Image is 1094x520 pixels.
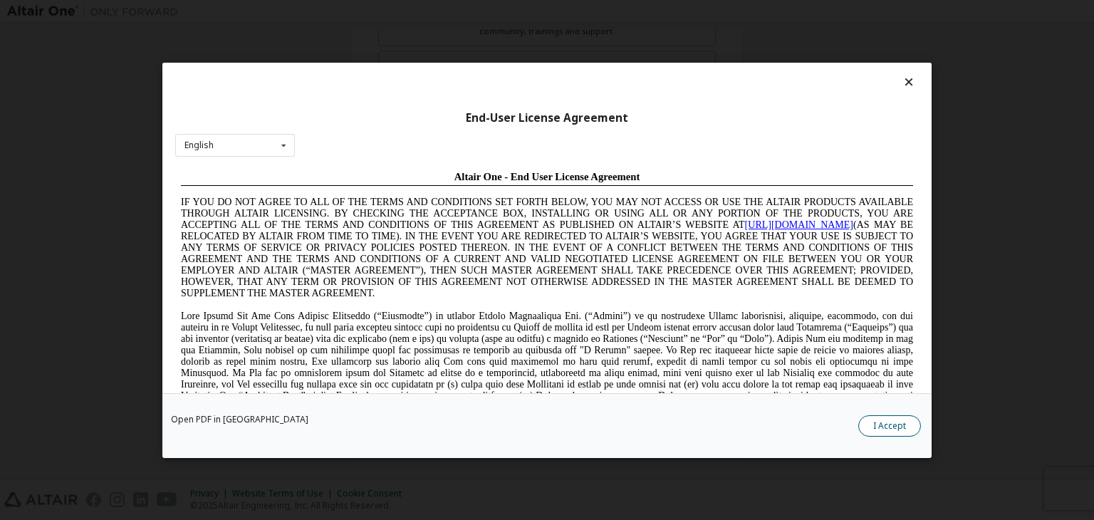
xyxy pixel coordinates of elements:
[6,145,738,247] span: Lore Ipsumd Sit Ame Cons Adipisc Elitseddo (“Eiusmodte”) in utlabor Etdolo Magnaaliqua Eni. (“Adm...
[570,54,678,65] a: [URL][DOMAIN_NAME]
[171,415,308,424] a: Open PDF in [GEOGRAPHIC_DATA]
[184,141,214,150] div: English
[858,415,921,437] button: I Accept
[6,31,738,133] span: IF YOU DO NOT AGREE TO ALL OF THE TERMS AND CONDITIONS SET FORTH BELOW, YOU MAY NOT ACCESS OR USE...
[175,110,919,125] div: End-User License Agreement
[279,6,465,17] span: Altair One - End User License Agreement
